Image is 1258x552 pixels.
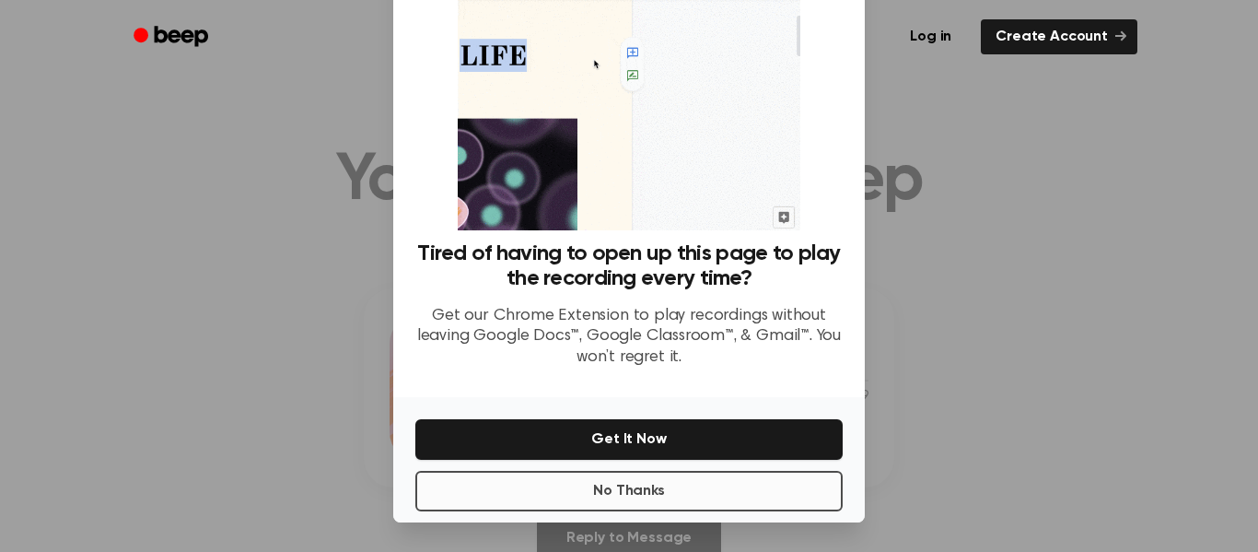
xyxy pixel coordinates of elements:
[415,419,843,460] button: Get It Now
[121,19,225,55] a: Beep
[415,306,843,369] p: Get our Chrome Extension to play recordings without leaving Google Docs™, Google Classroom™, & Gm...
[415,471,843,511] button: No Thanks
[891,16,970,58] a: Log in
[981,19,1137,54] a: Create Account
[415,241,843,291] h3: Tired of having to open up this page to play the recording every time?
